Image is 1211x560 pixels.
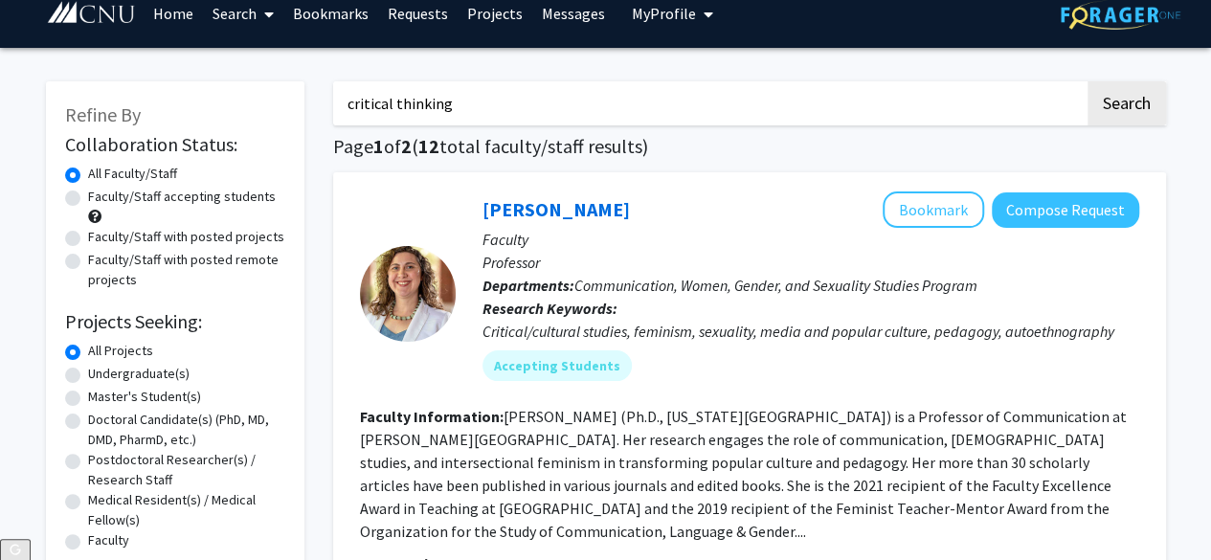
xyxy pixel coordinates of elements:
[65,310,285,333] h2: Projects Seeking:
[88,490,285,530] label: Medical Resident(s) / Medical Fellow(s)
[88,530,129,550] label: Faculty
[88,410,285,450] label: Doctoral Candidate(s) (PhD, MD, DMD, PharmD, etc.)
[88,227,284,247] label: Faculty/Staff with posted projects
[65,102,141,126] span: Refine By
[88,164,177,184] label: All Faculty/Staff
[88,341,153,361] label: All Projects
[14,474,81,546] iframe: Chat
[88,450,285,490] label: Postdoctoral Researcher(s) / Research Staff
[333,81,1085,125] input: Search Keywords
[1088,81,1166,125] button: Search
[88,387,201,407] label: Master's Student(s)
[65,133,285,156] h2: Collaboration Status:
[88,187,276,207] label: Faculty/Staff accepting students
[88,250,285,290] label: Faculty/Staff with posted remote projects
[88,364,190,384] label: Undergraduate(s)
